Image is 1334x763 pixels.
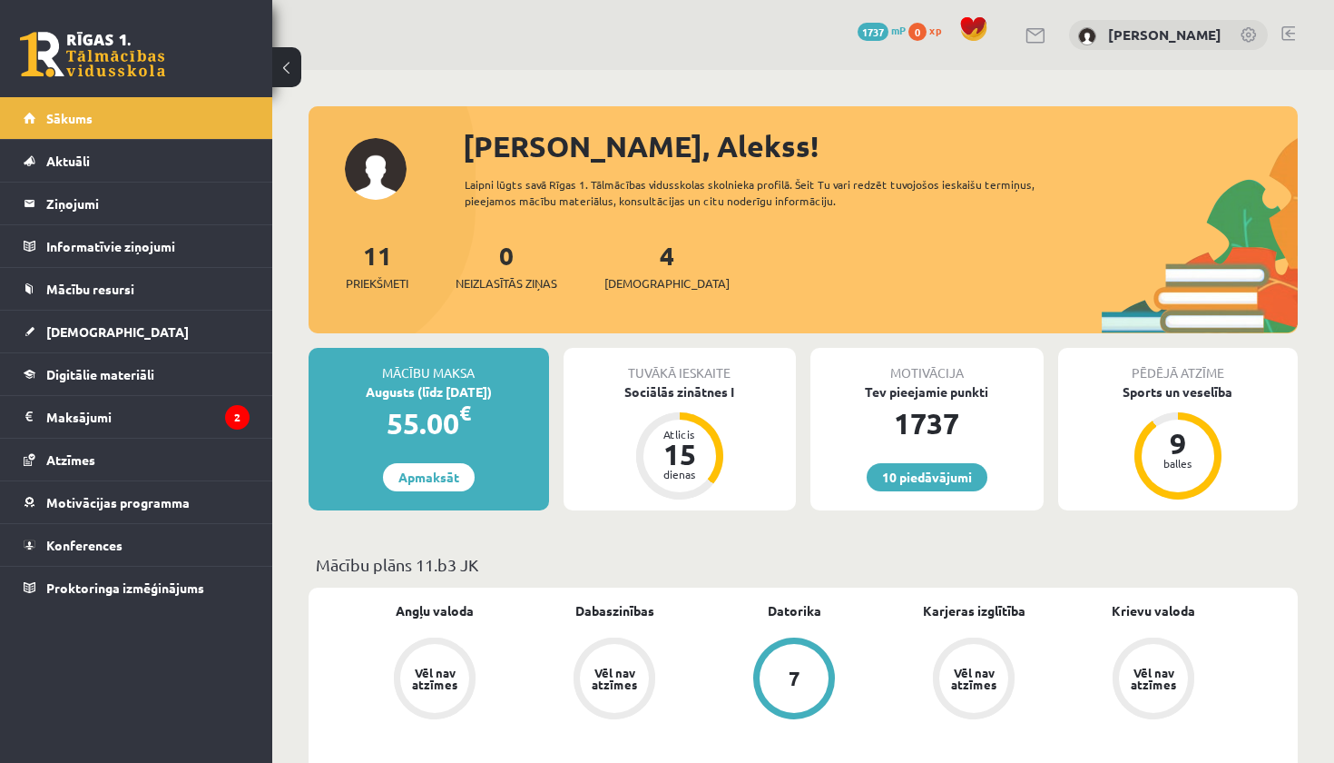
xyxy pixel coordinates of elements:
span: 1737 [858,23,888,41]
span: Atzīmes [46,451,95,468]
span: Priekšmeti [346,274,408,292]
span: [DEMOGRAPHIC_DATA] [46,323,189,340]
legend: Ziņojumi [46,183,250,224]
div: Vēl nav atzīmes [1128,667,1179,690]
a: Atzīmes [24,439,250,481]
a: Konferences [24,524,250,566]
a: Vēl nav atzīmes [884,638,1064,723]
a: 10 piedāvājumi [867,463,987,491]
div: Tev pieejamie punkti [810,382,1044,401]
a: Ziņojumi [24,183,250,224]
div: Sports un veselība [1058,382,1299,401]
div: [PERSON_NAME], Alekss! [463,124,1298,168]
a: Datorika [768,601,821,620]
div: Augusts (līdz [DATE]) [309,382,549,401]
div: 1737 [810,401,1044,445]
a: Motivācijas programma [24,481,250,523]
span: € [459,400,471,426]
a: 4[DEMOGRAPHIC_DATA] [604,239,730,292]
a: Vēl nav atzīmes [345,638,525,723]
div: balles [1151,458,1205,469]
span: Digitālie materiāli [46,366,154,382]
a: Karjeras izglītība [923,601,1025,620]
span: Mācību resursi [46,281,134,297]
span: 0 [908,23,927,41]
span: [DEMOGRAPHIC_DATA] [604,274,730,292]
a: Sociālās zinātnes I Atlicis 15 dienas [564,382,797,502]
span: Konferences [46,537,123,553]
span: mP [891,23,906,37]
a: 11Priekšmeti [346,239,408,292]
a: Vēl nav atzīmes [1064,638,1243,723]
span: Neizlasītās ziņas [456,274,557,292]
div: Atlicis [652,429,707,440]
a: Sports un veselība 9 balles [1058,382,1299,502]
span: Proktoringa izmēģinājums [46,580,204,596]
a: Vēl nav atzīmes [525,638,704,723]
a: [PERSON_NAME] [1108,25,1221,44]
a: Rīgas 1. Tālmācības vidusskola [20,32,165,77]
a: 7 [704,638,884,723]
div: Motivācija [810,348,1044,382]
div: Vēl nav atzīmes [589,667,640,690]
a: Maksājumi2 [24,396,250,438]
div: dienas [652,469,707,480]
a: Krievu valoda [1112,601,1195,620]
a: [DEMOGRAPHIC_DATA] [24,311,250,352]
legend: Maksājumi [46,396,250,438]
div: 7 [789,669,800,689]
a: Dabaszinības [575,601,654,620]
a: Angļu valoda [396,601,474,620]
div: 9 [1151,429,1205,458]
div: Laipni lūgts savā Rīgas 1. Tālmācības vidusskolas skolnieka profilā. Šeit Tu vari redzēt tuvojošo... [465,176,1058,209]
a: Mācību resursi [24,268,250,310]
a: Digitālie materiāli [24,353,250,395]
a: 1737 mP [858,23,906,37]
a: 0Neizlasītās ziņas [456,239,557,292]
span: Sākums [46,110,93,126]
span: Aktuāli [46,153,90,169]
span: Motivācijas programma [46,494,190,510]
div: 55.00 [309,401,549,445]
a: 0 xp [908,23,950,37]
div: Vēl nav atzīmes [409,667,460,690]
a: Informatīvie ziņojumi [24,225,250,267]
img: Alekss Saušs [1078,27,1096,45]
div: 15 [652,440,707,469]
div: Mācību maksa [309,348,549,382]
div: Tuvākā ieskaite [564,348,797,382]
div: Vēl nav atzīmes [948,667,999,690]
legend: Informatīvie ziņojumi [46,225,250,267]
a: Sākums [24,97,250,139]
i: 2 [225,405,250,430]
p: Mācību plāns 11.b3 JK [316,552,1290,577]
a: Proktoringa izmēģinājums [24,567,250,609]
div: Sociālās zinātnes I [564,382,797,401]
a: Apmaksāt [383,463,475,491]
span: xp [929,23,941,37]
a: Aktuāli [24,140,250,182]
div: Pēdējā atzīme [1058,348,1299,382]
